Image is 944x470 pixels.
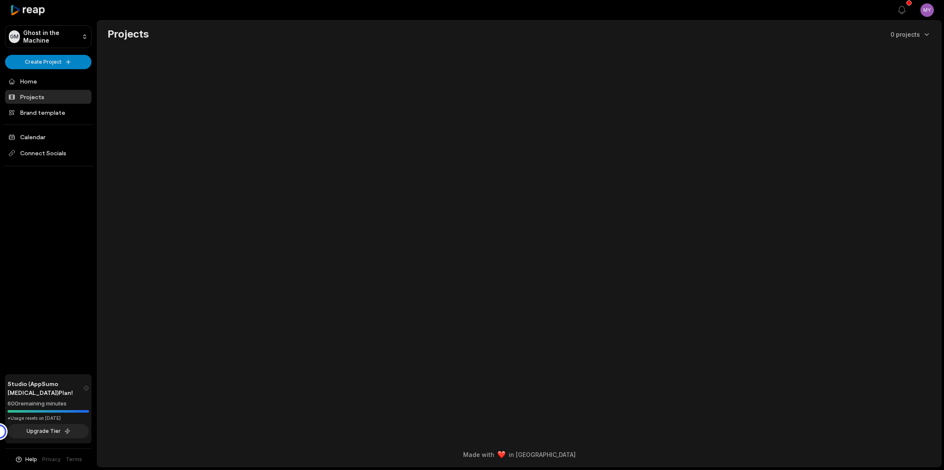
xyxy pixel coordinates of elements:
span: Connect Socials [5,146,91,161]
div: *Usage resets on [DATE] [8,415,89,421]
button: 0 projects [890,30,931,39]
span: Studio (AppSumo [MEDICAL_DATA]) Plan! [8,379,83,397]
a: Privacy [42,456,61,463]
a: Calendar [5,130,91,144]
a: Home [5,74,91,88]
button: Help [15,456,37,463]
span: Help [25,456,37,463]
img: heart emoji [498,451,505,459]
a: Brand template [5,105,91,119]
button: Create Project [5,55,91,69]
div: 600 remaining minutes [8,400,89,408]
div: Made with in [GEOGRAPHIC_DATA] [105,450,933,459]
a: Terms [66,456,82,463]
p: Ghost in the Machine [23,29,78,44]
a: Projects [5,90,91,104]
h2: Projects [107,27,149,41]
button: Upgrade Tier [8,424,89,438]
div: GM [9,30,20,43]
